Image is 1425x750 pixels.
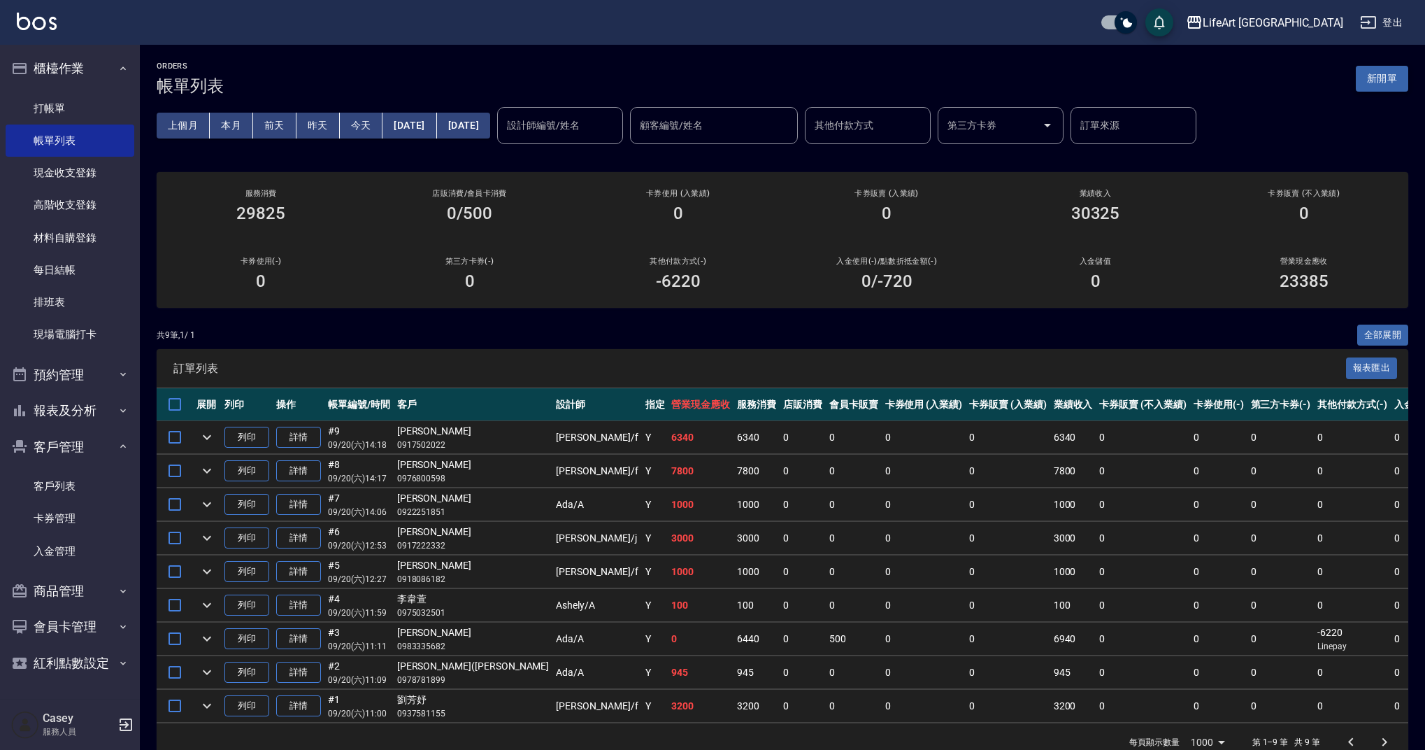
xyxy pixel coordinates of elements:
p: 09/20 (六) 12:53 [328,539,390,552]
td: Y [642,623,668,656]
td: 0 [780,589,826,622]
td: 0 [882,488,966,521]
td: 100 [733,589,780,622]
p: 0937581155 [397,707,550,720]
h2: 其他付款方式(-) [591,257,766,266]
td: 0 [1096,623,1189,656]
p: 0917222332 [397,539,550,552]
p: 09/20 (六) 12:27 [328,573,390,586]
p: 09/20 (六) 14:18 [328,439,390,451]
td: 0 [1314,589,1391,622]
button: 昨天 [296,113,340,139]
p: 0917502022 [397,439,550,451]
td: Ada /A [552,623,641,656]
td: 3200 [668,690,733,723]
td: 0 [668,623,733,656]
p: 0983335682 [397,640,550,653]
td: Y [642,589,668,622]
th: 操作 [273,388,324,421]
button: 預約管理 [6,357,134,393]
div: 李韋萱 [397,592,550,607]
td: Ada /A [552,488,641,521]
button: 列印 [224,595,269,616]
p: 09/20 (六) 11:11 [328,640,390,653]
td: #4 [324,589,394,622]
button: expand row [196,528,217,549]
td: 945 [733,656,780,689]
td: 0 [826,522,882,555]
h3: 帳單列表 [157,76,224,96]
a: 排班表 [6,286,134,318]
td: 0 [1247,623,1315,656]
h3: 0 [673,204,683,223]
h2: 卡券使用 (入業績) [591,189,766,198]
th: 業績收入 [1050,388,1096,421]
button: expand row [196,427,217,448]
td: 0 [826,690,882,723]
button: 上個月 [157,113,210,139]
td: 0 [882,690,966,723]
td: 0 [966,522,1050,555]
td: 0 [1247,656,1315,689]
a: 材料自購登錄 [6,222,134,254]
td: 500 [826,623,882,656]
a: 新開單 [1356,71,1408,85]
h3: 0 [256,271,266,291]
h2: 業績收入 [1008,189,1182,198]
td: 0 [882,455,966,488]
h2: 卡券販賣 (不入業績) [1217,189,1391,198]
td: 1000 [668,556,733,588]
p: 共 9 筆, 1 / 1 [157,329,195,341]
td: 0 [1247,589,1315,622]
button: 報表匯出 [1346,358,1398,379]
button: expand row [196,595,217,616]
td: 0 [1190,455,1247,488]
td: 0 [826,656,882,689]
td: 100 [668,589,733,622]
td: Ada /A [552,656,641,689]
th: 客戶 [394,388,553,421]
h3: 0/500 [447,204,492,223]
td: 0 [1096,556,1189,588]
td: 0 [1096,589,1189,622]
td: 0 [1096,421,1189,454]
td: [PERSON_NAME] /f [552,690,641,723]
div: [PERSON_NAME] [397,424,550,439]
td: 945 [668,656,733,689]
td: 0 [1190,556,1247,588]
p: 09/20 (六) 14:06 [328,506,390,518]
button: expand row [196,662,217,683]
td: 3000 [668,522,733,555]
p: 0922251851 [397,506,550,518]
td: 3000 [1050,522,1096,555]
td: 0 [1096,488,1189,521]
p: 每頁顯示數量 [1129,736,1180,749]
button: expand row [196,628,217,649]
td: 0 [966,690,1050,723]
td: 0 [966,556,1050,588]
td: 0 [1247,522,1315,555]
td: 0 [966,589,1050,622]
td: 0 [1314,421,1391,454]
td: 0 [966,656,1050,689]
th: 卡券販賣 (不入業績) [1096,388,1189,421]
td: #9 [324,421,394,454]
p: 09/20 (六) 11:09 [328,674,390,686]
p: 09/20 (六) 14:17 [328,472,390,485]
a: 詳情 [276,427,321,448]
a: 詳情 [276,460,321,482]
div: 劉芳妤 [397,693,550,707]
td: 0 [1096,690,1189,723]
td: Y [642,656,668,689]
div: [PERSON_NAME] [397,558,550,573]
td: 0 [966,455,1050,488]
h2: ORDERS [157,62,224,71]
th: 第三方卡券(-) [1247,388,1315,421]
td: Y [642,522,668,555]
td: 0 [780,488,826,521]
a: 客戶列表 [6,470,134,502]
h3: 29825 [236,204,285,223]
a: 高階收支登錄 [6,189,134,221]
td: 7800 [668,455,733,488]
td: 0 [1190,623,1247,656]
